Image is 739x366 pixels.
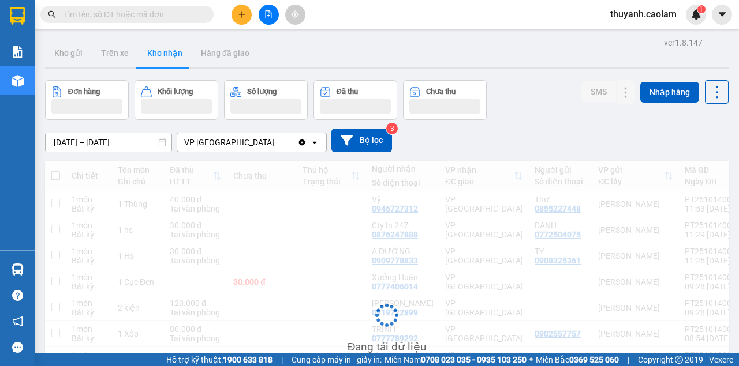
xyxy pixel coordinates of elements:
img: warehouse-icon [12,75,24,87]
button: Kho gửi [45,39,92,67]
button: Khối lượng [135,80,218,120]
input: Selected VP Sài Gòn. [275,137,277,148]
span: thuyanh.caolam [601,7,686,21]
span: file-add [264,10,273,18]
span: question-circle [12,290,23,301]
input: Select a date range. [46,133,171,152]
strong: 0369 525 060 [569,355,619,364]
span: message [12,342,23,353]
button: Bộ lọc [331,129,392,152]
span: copyright [675,356,683,364]
button: caret-down [712,5,732,25]
span: Miền Nam [385,353,527,366]
span: Hỗ trợ kỹ thuật: [166,353,273,366]
div: Số lượng [247,88,277,96]
button: Hàng đã giao [192,39,259,67]
span: caret-down [717,9,727,20]
button: aim [285,5,305,25]
span: 1 [699,5,703,13]
div: Khối lượng [158,88,193,96]
svg: Clear value [297,138,307,147]
span: Miền Bắc [536,353,619,366]
sup: 3 [386,123,398,134]
span: | [628,353,629,366]
sup: 1 [697,5,706,13]
button: Đơn hàng [45,80,129,120]
button: Chưa thu [403,80,487,120]
button: Số lượng [224,80,308,120]
div: Đang tải dữ liệu [348,338,427,356]
span: notification [12,316,23,327]
img: solution-icon [12,46,24,58]
strong: 1900 633 818 [223,355,273,364]
button: Đã thu [313,80,397,120]
span: ⚪️ [529,357,533,362]
button: Kho nhận [138,39,192,67]
button: file-add [259,5,279,25]
span: aim [291,10,299,18]
button: Nhập hàng [640,82,699,103]
span: plus [238,10,246,18]
img: icon-new-feature [691,9,701,20]
div: ver 1.8.147 [664,36,703,49]
img: warehouse-icon [12,263,24,276]
button: SMS [581,81,616,102]
button: Trên xe [92,39,138,67]
strong: 0708 023 035 - 0935 103 250 [421,355,527,364]
div: Đơn hàng [68,88,100,96]
img: logo-vxr [10,7,25,25]
div: Đã thu [337,88,358,96]
button: plus [232,5,252,25]
svg: open [310,138,319,147]
span: Cung cấp máy in - giấy in: [292,353,382,366]
span: | [281,353,283,366]
input: Tìm tên, số ĐT hoặc mã đơn [64,8,200,21]
span: search [48,10,56,18]
div: Chưa thu [426,88,456,96]
div: VP [GEOGRAPHIC_DATA] [184,137,274,148]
